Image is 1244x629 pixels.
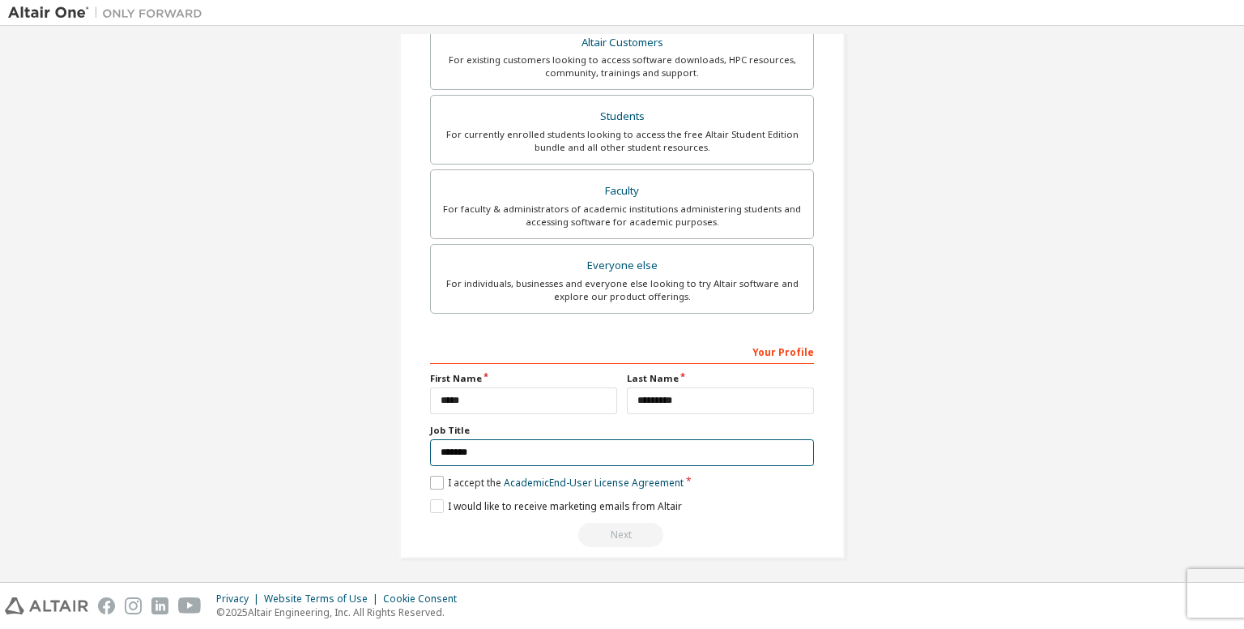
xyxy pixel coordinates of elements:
div: Your Profile [430,338,814,364]
img: linkedin.svg [151,597,168,614]
div: Website Terms of Use [264,593,383,605]
div: Everyone else [441,255,803,277]
div: Altair Customers [441,32,803,54]
div: Cookie Consent [383,593,466,605]
div: Privacy [216,593,264,605]
div: Faculty [441,180,803,203]
div: For existing customers looking to access software downloads, HPC resources, community, trainings ... [441,53,803,79]
div: Students [441,105,803,128]
img: instagram.svg [125,597,142,614]
div: For currently enrolled students looking to access the free Altair Student Edition bundle and all ... [441,128,803,154]
div: Please wait while checking email ... [430,523,814,547]
div: For faculty & administrators of academic institutions administering students and accessing softwa... [441,203,803,229]
img: altair_logo.svg [5,597,88,614]
label: Job Title [430,424,814,437]
p: © 2025 Altair Engineering, Inc. All Rights Reserved. [216,605,466,619]
img: Altair One [8,5,211,21]
label: Last Name [627,372,814,385]
img: youtube.svg [178,597,202,614]
label: I would like to receive marketing emails from Altair [430,499,682,513]
label: First Name [430,372,617,385]
img: facebook.svg [98,597,115,614]
div: For individuals, businesses and everyone else looking to try Altair software and explore our prod... [441,277,803,303]
label: I accept the [430,476,684,490]
a: Academic End-User License Agreement [504,476,684,490]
